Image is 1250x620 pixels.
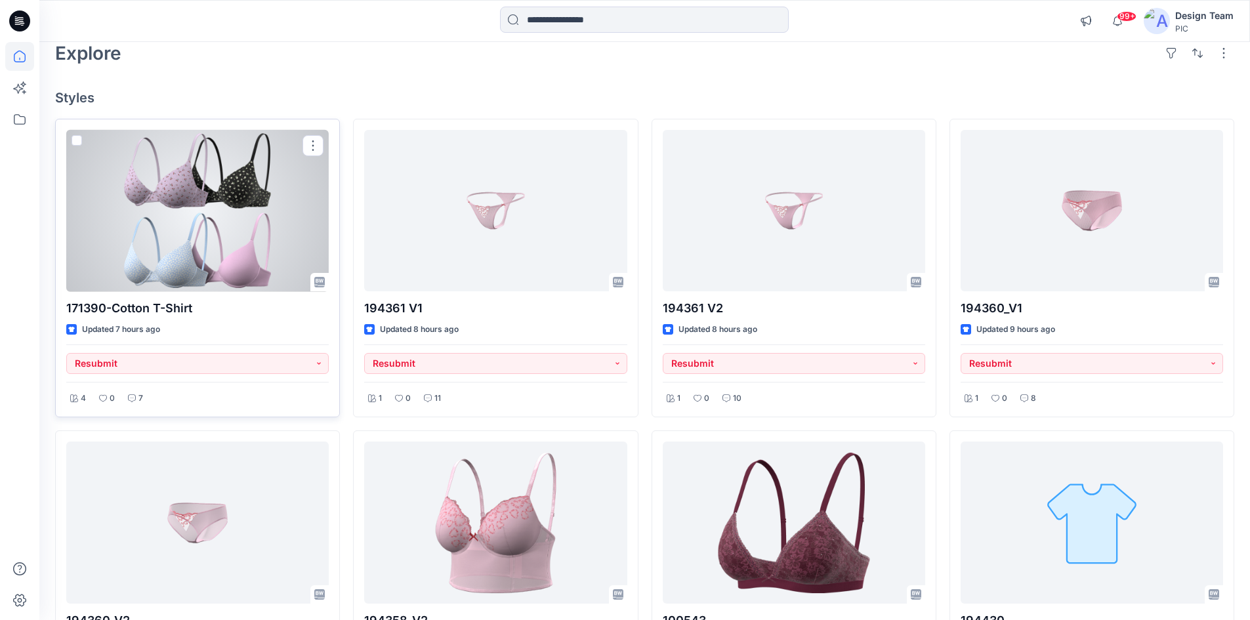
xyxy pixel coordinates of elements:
a: 194358_V2 [364,442,627,604]
a: 194360_V1 [961,130,1223,292]
a: 100543 [663,442,925,604]
p: 194361 V2 [663,299,925,318]
p: 1 [677,392,680,405]
p: 0 [704,392,709,405]
h2: Explore [55,43,121,64]
div: PIC [1175,24,1234,33]
p: Updated 7 hours ago [82,323,160,337]
h4: Styles [55,90,1234,106]
p: 1 [379,392,382,405]
p: 0 [406,392,411,405]
a: 194361 V1 [364,130,627,292]
p: Updated 8 hours ago [678,323,757,337]
p: Updated 8 hours ago [380,323,459,337]
p: 0 [110,392,115,405]
a: 194430 [961,442,1223,604]
p: 0 [1002,392,1007,405]
p: 7 [138,392,143,405]
p: 1 [975,392,978,405]
a: 171390-Cotton T-Shirt [66,130,329,292]
span: 99+ [1117,11,1136,22]
a: 194360_V2 [66,442,329,604]
p: 11 [434,392,441,405]
p: 194361 V1 [364,299,627,318]
img: avatar [1144,8,1170,34]
p: 4 [81,392,86,405]
div: Design Team [1175,8,1234,24]
p: Updated 9 hours ago [976,323,1055,337]
p: 10 [733,392,741,405]
p: 8 [1031,392,1036,405]
a: 194361 V2 [663,130,925,292]
p: 171390-Cotton T-Shirt [66,299,329,318]
p: 194360_V1 [961,299,1223,318]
